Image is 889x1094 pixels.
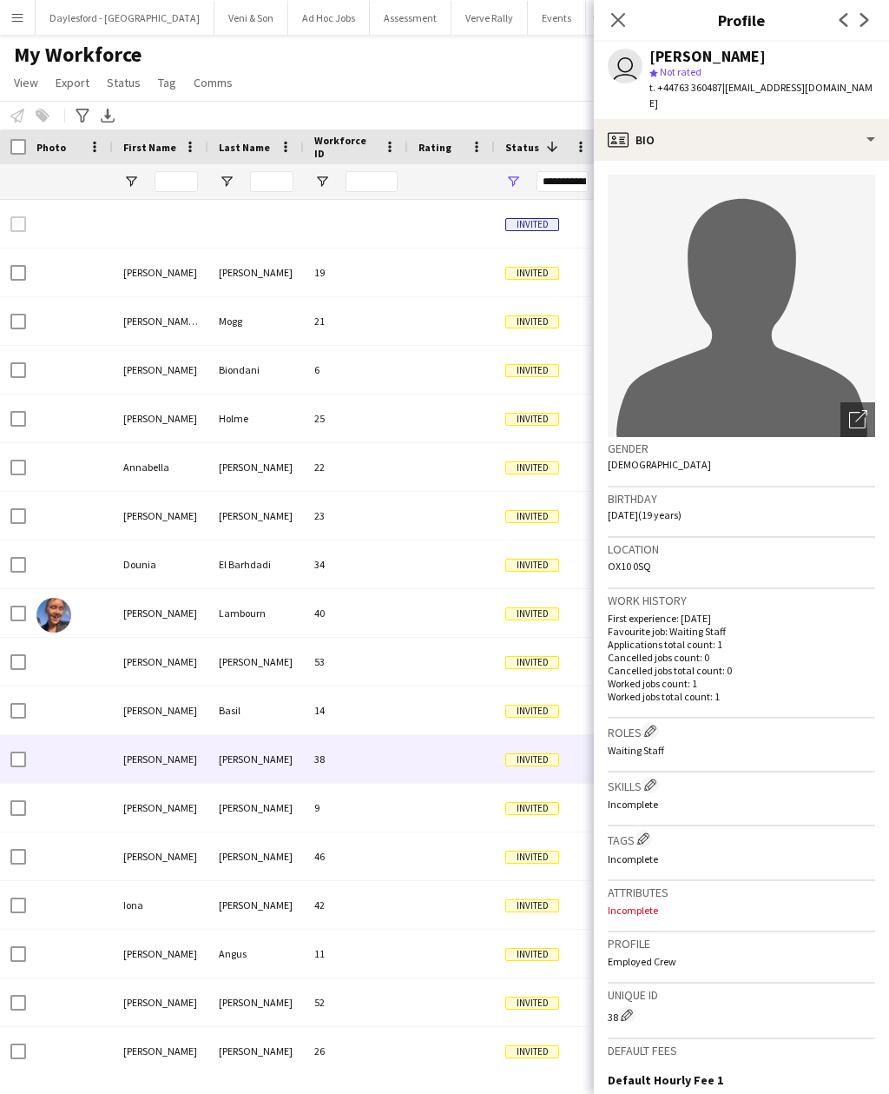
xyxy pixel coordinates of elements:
span: Workforce ID [314,134,377,160]
a: Status [100,71,148,94]
a: Comms [187,71,240,94]
div: [PERSON_NAME] [208,492,304,540]
div: [PERSON_NAME] [208,638,304,686]
div: Lambourn [208,589,304,637]
button: Ad Hoc Jobs [288,1,370,35]
span: Invited [505,705,559,718]
div: 21 [304,297,408,345]
p: Worked jobs total count: 1 [608,690,875,703]
h3: Unique ID [608,987,875,1003]
div: 52 [304,978,408,1026]
div: 25 [304,395,408,442]
p: Incomplete [608,852,875,865]
div: 40 [304,589,408,637]
div: 53 [304,638,408,686]
input: Last Name Filter Input [250,171,293,192]
div: 46 [304,832,408,880]
div: [PERSON_NAME] [208,1027,304,1075]
div: [PERSON_NAME] [113,249,208,296]
div: 14 [304,686,408,734]
span: Invited [505,753,559,766]
div: [PERSON_NAME] [113,832,208,880]
div: [PERSON_NAME] [113,1027,208,1075]
div: [PERSON_NAME] [208,978,304,1026]
div: Dounia [113,540,208,588]
div: 9 [304,784,408,832]
span: Invited [505,851,559,864]
span: Invited [505,656,559,669]
div: Iona [113,881,208,929]
div: 11 [304,930,408,978]
span: Invited [505,899,559,912]
span: | [EMAIL_ADDRESS][DOMAIN_NAME] [649,81,873,109]
img: Erin Lambourn [36,598,71,633]
span: Photo [36,141,66,154]
span: Invited [505,607,559,620]
div: [PERSON_NAME] [208,881,304,929]
button: Assessment [370,1,451,35]
div: 38 [304,735,408,783]
div: Bio [594,119,889,161]
a: Tag [151,71,183,94]
div: [PERSON_NAME] [113,589,208,637]
span: Invited [505,559,559,572]
h3: Work history [608,593,875,608]
span: Status [505,141,539,154]
h3: Skills [608,776,875,794]
app-action-btn: Export XLSX [97,105,118,126]
span: Invited [505,315,559,328]
div: 23 [304,492,408,540]
div: [PERSON_NAME] [113,930,208,978]
div: [PERSON_NAME] [208,784,304,832]
div: [PERSON_NAME] [113,638,208,686]
span: Invited [505,218,559,231]
a: Export [49,71,96,94]
h3: Default Hourly Fee 1 [608,1072,723,1088]
div: [PERSON_NAME] [208,832,304,880]
div: [PERSON_NAME] [208,735,304,783]
span: My Workforce [14,42,142,68]
span: Invited [505,510,559,523]
p: Cancelled jobs count: 0 [608,651,875,664]
h3: Birthday [608,491,875,507]
span: Rating [418,141,451,154]
span: Invited [505,364,559,377]
div: Biondani [208,346,304,394]
button: Daylesford - [GEOGRAPHIC_DATA] [36,1,214,35]
div: [PERSON_NAME] [208,249,304,296]
span: Not rated [660,65,701,78]
input: Row Selection is disabled for this row (unchecked) [10,216,26,232]
span: Comms [194,75,233,90]
div: 22 [304,443,408,491]
h3: Gender [608,441,875,456]
p: Worked jobs count: 1 [608,677,875,690]
div: [PERSON_NAME] [113,395,208,442]
button: Verve Rally [451,1,528,35]
button: Open Filter Menu [505,174,521,189]
h3: Profile [594,9,889,31]
span: Status [107,75,141,90]
h3: Roles [608,722,875,740]
h3: Tags [608,830,875,848]
p: Favourite job: Waiting Staff [608,625,875,638]
div: Angus [208,930,304,978]
div: 19 [304,249,408,296]
div: Open photos pop-in [840,402,875,437]
span: Invited [505,948,559,961]
h3: Default fees [608,1043,875,1058]
button: Open Filter Menu [219,174,234,189]
button: Events [528,1,586,35]
p: Incomplete [608,904,875,917]
span: [DATE] (19 years) [608,508,682,521]
span: View [14,75,38,90]
div: 34 [304,540,408,588]
div: Basil [208,686,304,734]
span: Waiting Staff [608,744,664,757]
div: 42 [304,881,408,929]
span: Invited [505,461,559,474]
h3: Location [608,541,875,557]
div: 6 [304,346,408,394]
span: [DEMOGRAPHIC_DATA] [608,458,711,471]
button: Open Filter Menu [123,174,139,189]
div: [PERSON_NAME] [113,735,208,783]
